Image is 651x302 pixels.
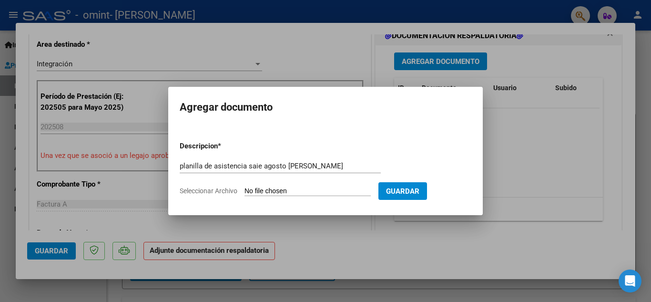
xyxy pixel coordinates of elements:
span: Seleccionar Archivo [180,187,237,195]
h2: Agregar documento [180,98,471,116]
p: Descripcion [180,141,267,152]
div: Open Intercom Messenger [619,270,641,292]
button: Guardar [378,182,427,200]
span: Guardar [386,187,419,196]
